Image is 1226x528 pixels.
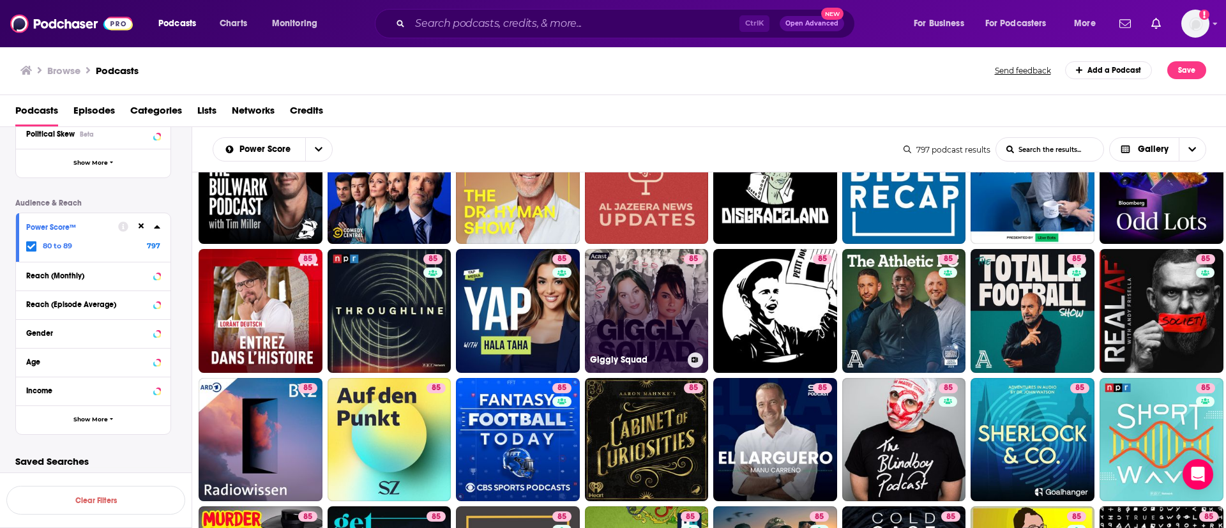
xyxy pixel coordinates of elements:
button: Choose View [1109,137,1207,162]
button: open menu [305,138,332,161]
span: New [821,8,844,20]
a: 85 [552,383,571,393]
a: 85 [1067,511,1086,522]
a: Credits [290,100,323,126]
a: 85 [1067,254,1086,264]
span: 85 [946,511,955,524]
button: Send feedback [991,65,1055,76]
a: 85 [552,511,571,522]
a: 85 [813,254,832,264]
span: 85 [689,382,698,395]
button: Political SkewBeta [26,126,160,142]
p: Audience & Reach [15,199,171,207]
a: 85 [298,254,317,264]
span: 85 [689,253,698,266]
button: open menu [213,145,305,154]
span: 80 to 89 [43,241,72,250]
div: Age [26,358,149,366]
span: 85 [557,382,566,395]
div: Search podcasts, credits, & more... [387,9,867,38]
span: Political Skew [26,130,75,139]
span: 85 [432,511,441,524]
a: 85 [681,511,700,522]
a: 85 [939,383,958,393]
span: Power Score [239,145,295,154]
button: Age [26,354,160,370]
button: open menu [149,13,213,34]
span: 85 [303,511,312,524]
svg: Add a profile image [1199,10,1209,20]
button: Gender [26,325,160,341]
button: Show More [16,405,170,434]
a: 85 [813,383,832,393]
button: Save [1167,61,1206,79]
a: Categories [130,100,182,126]
h1: Podcasts [96,64,139,77]
span: Lists [197,100,216,126]
a: 85 [842,378,966,502]
div: Beta [80,130,94,139]
a: 85 [199,378,322,502]
a: Show notifications dropdown [1146,13,1166,34]
div: Power Score™ [26,223,110,232]
a: 85 [842,249,966,373]
span: Podcasts [158,15,196,33]
span: Show More [73,416,108,423]
a: 85 [971,378,1094,502]
span: 85 [303,382,312,395]
span: Show More [73,160,108,167]
a: 85 [199,249,322,373]
span: 85 [1075,382,1084,395]
a: 85 [1070,383,1089,393]
a: 85 [328,121,451,245]
span: Ctrl K [739,15,769,32]
div: Reach (Episode Average) [26,300,149,309]
button: Reach (Episode Average) [26,296,160,312]
button: open menu [263,13,334,34]
a: 85Giggly Squad [585,249,709,373]
a: 85 [684,383,703,393]
span: Networks [232,100,275,126]
a: 85 [971,249,1094,373]
div: Gender [26,329,149,338]
span: 85 [944,253,953,266]
span: 85 [1201,382,1210,395]
span: Gallery [1138,145,1169,154]
a: Podcasts [15,100,58,126]
a: Podchaser - Follow, Share and Rate Podcasts [10,11,133,36]
span: Episodes [73,100,115,126]
span: Monitoring [272,15,317,33]
a: 85 [328,249,451,373]
span: 85 [557,253,566,266]
a: 85 [456,378,580,502]
a: 85 [427,511,446,522]
a: 85 [684,254,703,264]
div: Reach (Monthly) [26,271,149,280]
a: 85 [1199,511,1218,522]
span: For Business [914,15,964,33]
a: 85 [713,378,837,502]
button: open menu [977,13,1065,34]
a: 85 [456,121,580,245]
span: 85 [818,253,827,266]
button: Power Score™ [26,218,118,234]
a: 85 [810,511,829,522]
a: 85 [423,254,443,264]
a: 85 [456,249,580,373]
span: 797 [147,241,160,250]
img: User Profile [1181,10,1209,38]
span: For Podcasters [985,15,1047,33]
span: 85 [686,511,695,524]
p: Saved Searches [15,455,171,467]
button: open menu [1065,13,1112,34]
h3: Browse [47,64,80,77]
input: Search podcasts, credits, & more... [410,13,739,34]
a: 85 [842,121,966,245]
button: Show More [16,149,170,177]
button: Open AdvancedNew [780,16,844,31]
button: Income [26,382,160,398]
a: 85 [427,383,446,393]
a: 85 [199,121,322,245]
